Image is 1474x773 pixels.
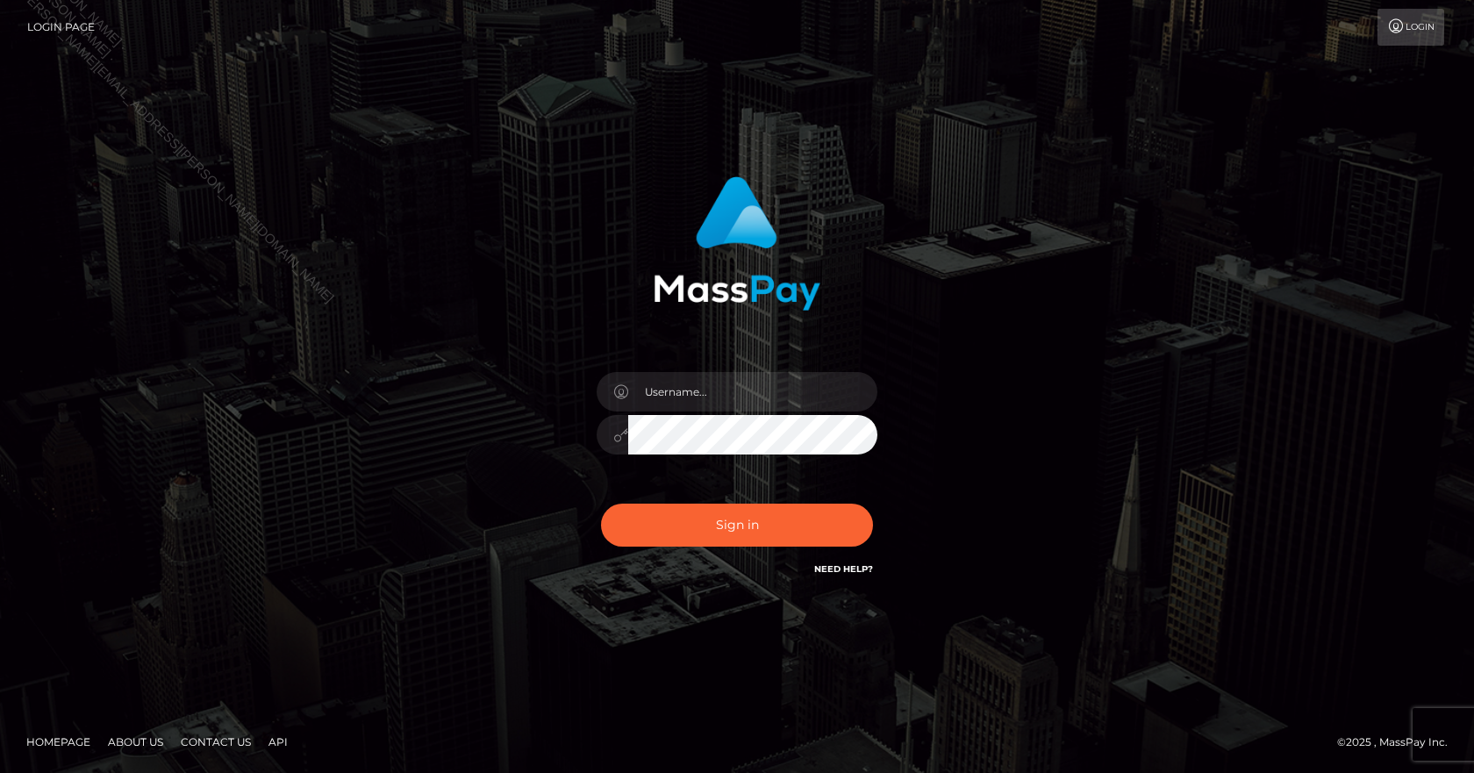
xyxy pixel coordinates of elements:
[101,728,170,755] a: About Us
[19,728,97,755] a: Homepage
[1337,733,1461,752] div: © 2025 , MassPay Inc.
[601,504,873,547] button: Sign in
[814,563,873,575] a: Need Help?
[261,728,295,755] a: API
[654,176,820,311] img: MassPay Login
[174,728,258,755] a: Contact Us
[628,372,877,412] input: Username...
[1377,9,1444,46] a: Login
[27,9,95,46] a: Login Page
